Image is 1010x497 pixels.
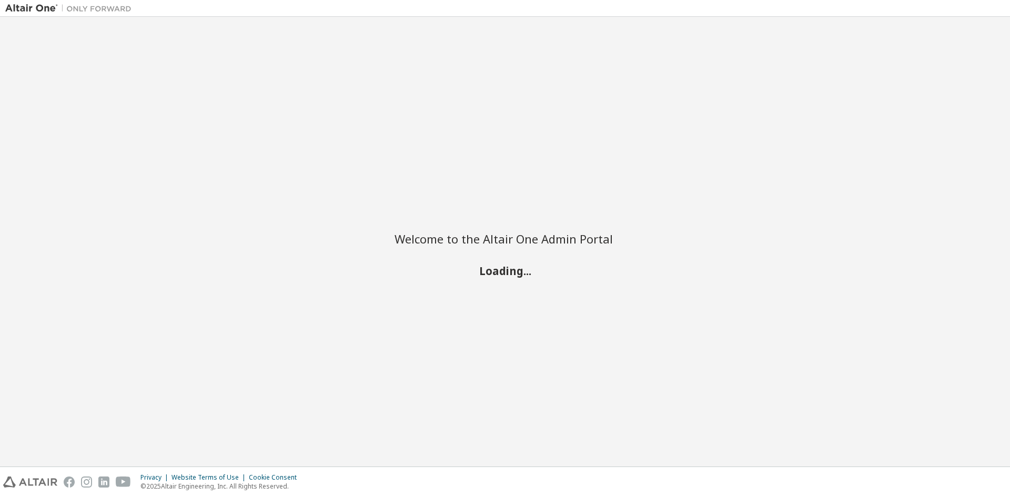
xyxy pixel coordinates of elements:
[81,476,92,488] img: instagram.svg
[3,476,57,488] img: altair_logo.svg
[140,482,303,491] p: © 2025 Altair Engineering, Inc. All Rights Reserved.
[5,3,137,14] img: Altair One
[98,476,109,488] img: linkedin.svg
[116,476,131,488] img: youtube.svg
[140,473,171,482] div: Privacy
[171,473,249,482] div: Website Terms of Use
[395,263,615,277] h2: Loading...
[249,473,303,482] div: Cookie Consent
[395,231,615,246] h2: Welcome to the Altair One Admin Portal
[64,476,75,488] img: facebook.svg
